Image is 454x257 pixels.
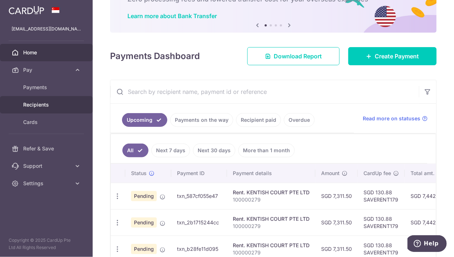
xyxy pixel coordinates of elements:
iframe: Opens a widget where you can find more information [408,235,447,253]
th: Payment details [227,164,315,183]
span: Help [16,5,31,12]
a: Payments on the way [170,113,233,127]
span: Settings [23,180,71,187]
span: Pending [131,244,157,254]
div: Rent. KENTISH COURT PTE LTD [233,189,310,196]
td: txn_2b1715244cc [171,209,227,236]
span: Total amt. [411,170,434,177]
span: Pending [131,191,157,201]
a: Next 30 days [193,144,235,157]
a: Upcoming [122,113,167,127]
a: Learn more about Bank Transfer [127,12,217,20]
span: Home [23,49,71,56]
a: Overdue [284,113,315,127]
span: Amount [321,170,340,177]
span: Pending [131,217,157,228]
img: CardUp [9,6,44,14]
td: txn_587cf055e47 [171,183,227,209]
a: Recipient paid [236,113,281,127]
td: SGD 7,442.38 [405,183,450,209]
td: SGD 7,442.38 [405,209,450,236]
span: Pay [23,66,71,74]
span: Download Report [274,52,322,61]
span: Status [131,170,147,177]
div: Rent. KENTISH COURT PTE LTD [233,215,310,223]
p: 100000279 [233,223,310,230]
a: Read more on statuses [363,115,428,122]
td: SGD 130.88 SAVERENT179 [358,183,405,209]
p: 100000279 [233,249,310,256]
a: All [122,144,148,157]
h4: Payments Dashboard [110,50,200,63]
a: Download Report [247,47,340,65]
td: SGD 7,311.50 [315,183,358,209]
p: 100000279 [233,196,310,203]
span: Recipients [23,101,71,108]
span: Payments [23,84,71,91]
span: Refer & Save [23,145,71,152]
span: Cards [23,119,71,126]
td: SGD 130.88 SAVERENT179 [358,209,405,236]
p: [EMAIL_ADDRESS][DOMAIN_NAME] [12,25,81,33]
td: SGD 7,311.50 [315,209,358,236]
a: Next 7 days [151,144,190,157]
a: More than 1 month [238,144,295,157]
div: Rent. KENTISH COURT PTE LTD [233,242,310,249]
a: Create Payment [348,47,437,65]
span: Read more on statuses [363,115,420,122]
span: Create Payment [375,52,419,61]
th: Payment ID [171,164,227,183]
span: Support [23,162,71,170]
input: Search by recipient name, payment id or reference [110,80,419,103]
span: CardUp fee [363,170,391,177]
